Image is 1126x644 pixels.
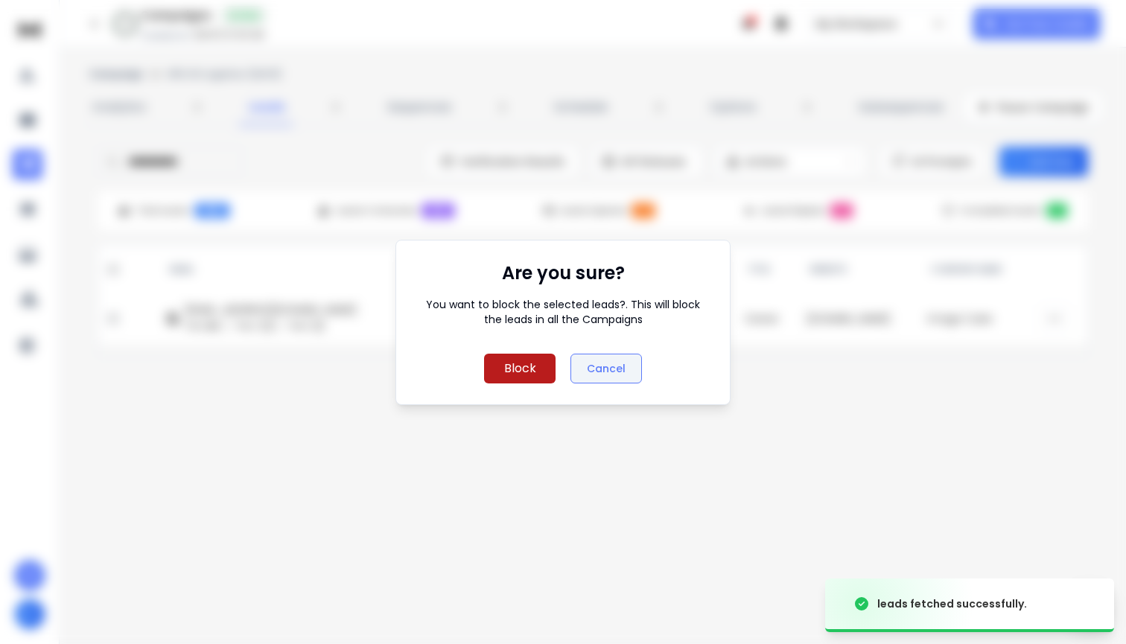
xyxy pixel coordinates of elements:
p: You want to block the selected leads?. This will block the leads in all the Campaigns [417,297,709,327]
button: Block [484,354,556,383]
div: leads fetched successfully. [877,596,1027,611]
h1: Are you sure? [502,261,625,285]
button: Cancel [570,354,642,383]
